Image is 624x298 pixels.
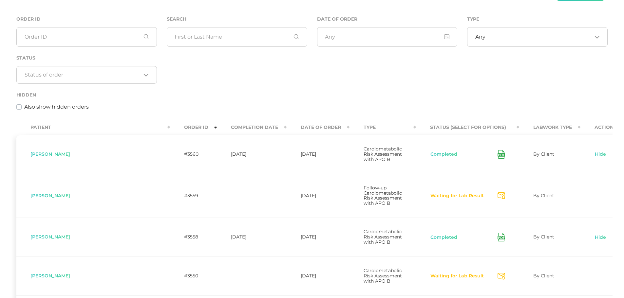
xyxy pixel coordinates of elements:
[430,151,458,158] button: Completed
[533,151,554,157] span: By Client
[364,146,402,162] span: Cardiometabolic Risk Assessment with APO B
[16,16,41,22] label: Order ID
[30,193,70,199] span: [PERSON_NAME]
[170,218,217,256] td: #3558
[533,193,554,199] span: By Client
[217,218,287,256] td: [DATE]
[595,151,606,158] a: Hide
[430,234,458,241] button: Completed
[364,229,402,245] span: Cardiometabolic Risk Assessment with APO B
[317,16,357,22] label: Date of Order
[16,55,35,61] label: Status
[170,174,217,218] td: #3559
[287,174,350,218] td: [DATE]
[167,16,186,22] label: Search
[287,135,350,174] td: [DATE]
[467,16,479,22] label: Type
[16,66,157,84] div: Search for option
[416,120,519,135] th: Status (Select for Options) : activate to sort column ascending
[217,120,287,135] th: Completion Date : activate to sort column ascending
[30,151,70,157] span: [PERSON_NAME]
[25,72,141,78] input: Search for option
[467,27,608,47] div: Search for option
[430,273,484,279] button: Waiting for Lab Result
[167,27,307,47] input: First or Last Name
[498,273,505,280] svg: Send Notification
[217,135,287,174] td: [DATE]
[533,234,554,240] span: By Client
[287,256,350,295] td: [DATE]
[16,120,170,135] th: Patient : activate to sort column ascending
[533,273,554,279] span: By Client
[30,234,70,240] span: [PERSON_NAME]
[287,120,350,135] th: Date Of Order : activate to sort column ascending
[287,218,350,256] td: [DATE]
[364,185,402,206] span: Follow-up Cardiometabolic Risk Assessment with APO B
[595,234,606,241] a: Hide
[350,120,416,135] th: Type : activate to sort column ascending
[364,268,402,284] span: Cardiometabolic Risk Assessment with APO B
[317,27,458,47] input: Any
[16,92,36,98] label: Hidden
[24,103,89,111] label: Also show hidden orders
[30,273,70,279] span: [PERSON_NAME]
[170,135,217,174] td: #3560
[485,34,592,40] input: Search for option
[430,193,484,199] button: Waiting for Lab Result
[16,27,157,47] input: Order ID
[475,34,485,40] span: Any
[498,192,505,199] svg: Send Notification
[519,120,580,135] th: Labwork Type : activate to sort column ascending
[170,256,217,295] td: #3550
[170,120,217,135] th: Order ID : activate to sort column ascending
